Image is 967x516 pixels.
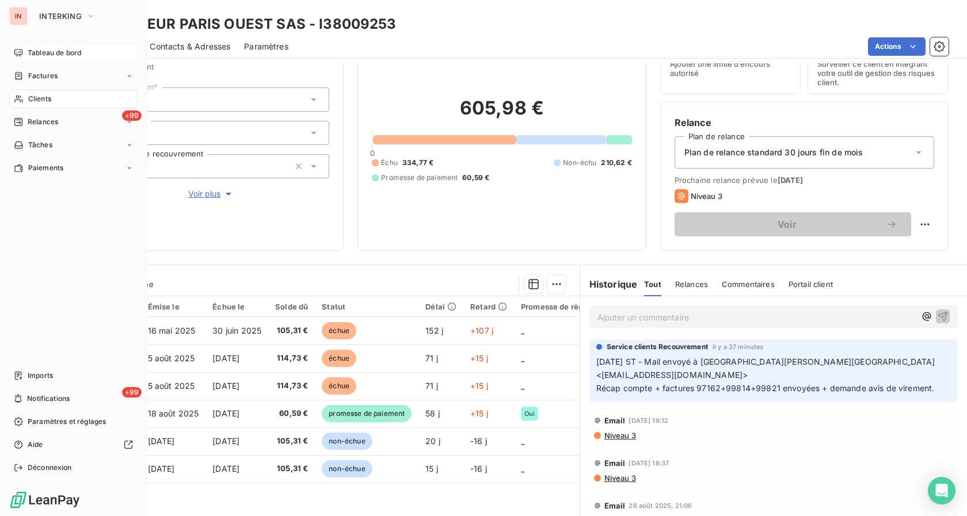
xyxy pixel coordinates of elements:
[212,353,239,363] span: [DATE]
[713,343,764,350] span: il y a 37 minutes
[675,116,934,129] h6: Relance
[150,41,230,52] span: Contacts & Adresses
[470,302,507,311] div: Retard
[275,380,308,392] span: 114,73 €
[28,140,52,150] span: Tâches
[521,353,524,363] span: _
[722,280,775,289] span: Commentaires
[93,62,329,78] span: Propriétés Client
[28,117,58,127] span: Relances
[521,302,610,311] div: Promesse de règlement
[521,436,524,446] span: _
[381,173,458,183] span: Promesse de paiement
[275,463,308,475] span: 105,31 €
[322,322,356,339] span: échue
[188,188,234,200] span: Voir plus
[28,71,58,81] span: Factures
[372,97,631,131] h2: 605,98 €
[148,302,199,311] div: Émise le
[778,175,804,185] span: [DATE]
[101,14,397,35] h3: INTERIEUR PARIS OUEST SAS - I38009253
[580,277,638,291] h6: Historique
[789,280,833,289] span: Portail client
[563,158,596,168] span: Non-échu
[275,325,308,337] span: 105,31 €
[425,436,440,446] span: 20 j
[244,41,288,52] span: Paramètres
[9,435,138,454] a: Aide
[28,416,106,427] span: Paramètres et réglages
[148,436,175,446] span: [DATE]
[470,464,487,473] span: -16 j
[868,37,926,56] button: Actions
[122,110,142,121] span: +99
[629,460,669,467] span: [DATE] 18:37
[425,302,456,311] div: Délai
[675,212,911,236] button: Voir
[322,350,356,367] span: échue
[9,491,81,509] img: Logo LeanPay
[212,408,239,418] span: [DATE]
[28,370,53,381] span: Imports
[402,158,433,168] span: 334,77 €
[425,326,443,335] span: 152 j
[322,377,356,395] span: échue
[275,302,308,311] div: Solde dû
[688,220,886,229] span: Voir
[691,192,722,201] span: Niveau 3
[322,460,372,477] span: non-échue
[27,393,70,404] span: Notifications
[39,12,82,21] span: INTERKING
[28,163,63,173] span: Paiements
[524,410,535,417] span: Oui
[212,464,239,473] span: [DATE]
[629,417,668,424] span: [DATE] 19:12
[470,381,488,391] span: +15 j
[601,158,631,168] span: 210,62 €
[684,147,863,158] span: Plan de relance standard 30 jours fin de mois
[670,59,791,78] span: Ajouter une limite d’encours autorisé
[425,353,438,363] span: 71 j
[629,502,692,509] span: 26 août 2025, 21:06
[148,408,199,418] span: 18 août 2025
[28,48,81,58] span: Tableau de bord
[28,463,72,473] span: Déconnexion
[425,408,440,418] span: 58 j
[322,302,412,311] div: Statut
[521,464,524,473] span: _
[322,433,372,450] span: non-échue
[596,357,938,393] span: [DATE] ST - Mail envoyé à [GEOGRAPHIC_DATA][PERSON_NAME][GEOGRAPHIC_DATA] <[EMAIL_ADDRESS][DOMAIN...
[28,439,43,450] span: Aide
[425,464,438,473] span: 15 j
[212,326,261,335] span: 30 juin 2025
[521,381,524,391] span: _
[817,59,939,87] span: Surveiller ce client en intégrant votre outil de gestion des risques client.
[603,431,636,440] span: Niveau 3
[521,326,524,335] span: _
[28,94,51,104] span: Clients
[603,473,636,483] span: Niveau 3
[122,387,142,397] span: +99
[675,280,708,289] span: Relances
[675,175,934,185] span: Prochaine relance prévue le
[644,280,661,289] span: Tout
[928,477,955,504] div: Open Intercom Messenger
[148,326,196,335] span: 16 mai 2025
[322,405,412,422] span: promesse de paiement
[275,408,308,419] span: 60,59 €
[607,342,708,352] span: Service clients Recouvrement
[275,353,308,364] span: 114,73 €
[470,326,493,335] span: +107 j
[275,435,308,447] span: 105,31 €
[470,436,487,446] span: -16 j
[425,381,438,391] span: 71 j
[148,464,175,473] span: [DATE]
[148,353,195,363] span: 5 août 2025
[381,158,398,168] span: Échu
[93,188,329,200] button: Voir plus
[604,458,626,468] span: Email
[604,501,626,510] span: Email
[470,353,488,363] span: +15 j
[212,436,239,446] span: [DATE]
[470,408,488,418] span: +15 j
